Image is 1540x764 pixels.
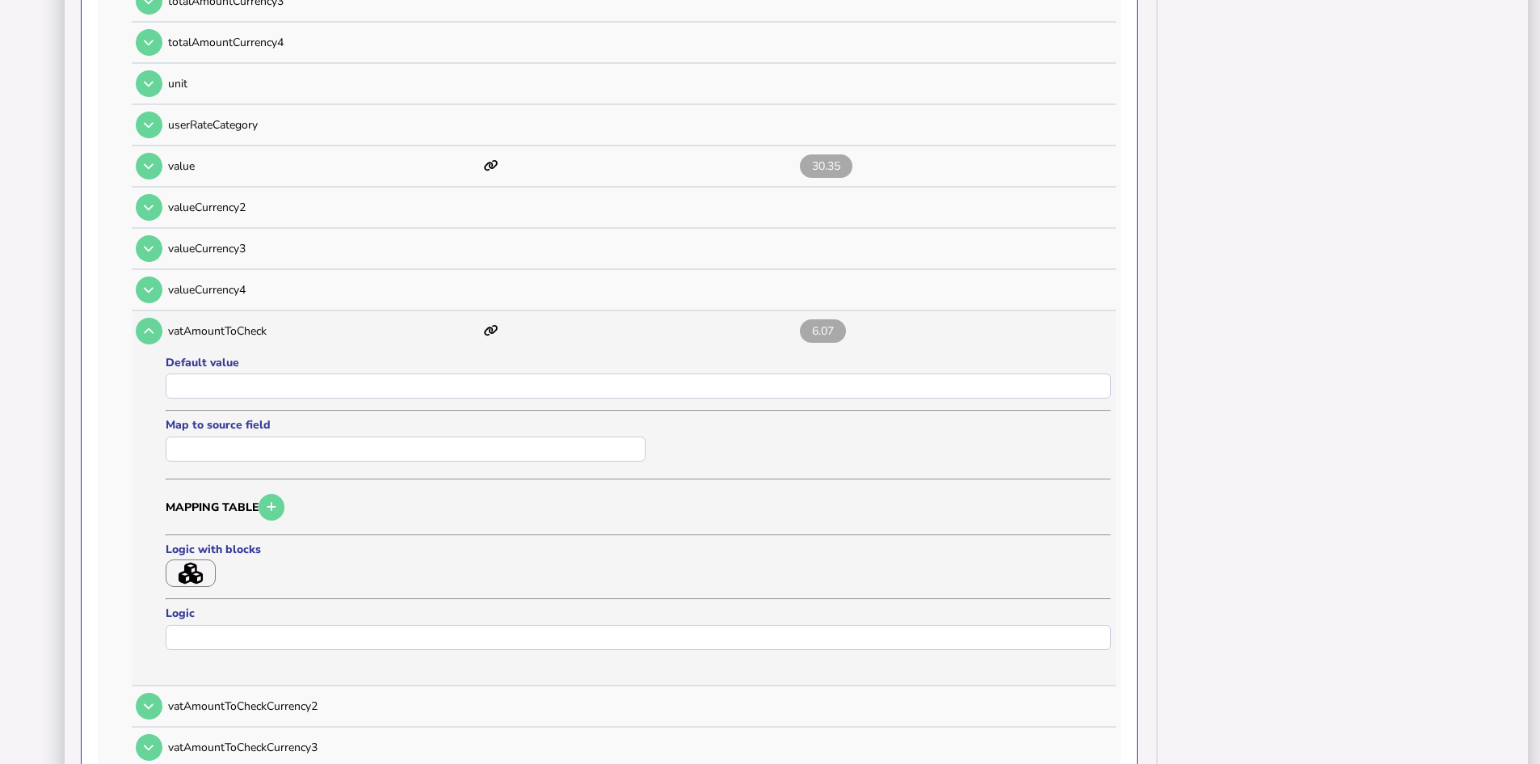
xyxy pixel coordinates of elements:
[168,323,478,339] p: vatAmountToCheck
[168,117,478,133] p: userRateCategory
[168,200,478,215] p: valueCurrency2
[166,355,1111,370] label: Default value
[136,112,162,138] button: Open
[168,241,478,256] p: valueCurrency3
[136,29,162,56] button: Open
[800,154,852,178] span: 30.35
[136,693,162,720] button: Open
[484,160,499,171] i: This item has mappings defined
[136,194,162,221] button: Open
[136,734,162,761] button: Open
[168,282,478,298] p: valueCurrency4
[168,35,478,50] p: totalAmountCurrency4
[136,153,162,179] button: Open
[166,492,1111,523] h3: Mapping table
[168,699,478,714] p: vatAmountToCheckCurrency2
[800,319,846,343] span: 6.07
[168,158,478,174] p: value
[136,235,162,262] button: Open
[168,740,478,755] p: vatAmountToCheckCurrency3
[484,325,499,336] i: This item has mappings defined
[136,276,162,303] button: Open
[166,606,1111,621] label: Logic
[136,318,162,344] button: Open
[136,70,162,97] button: Open
[166,417,650,433] label: Map to source field
[166,542,303,557] label: Logic with blocks
[168,76,478,91] p: unit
